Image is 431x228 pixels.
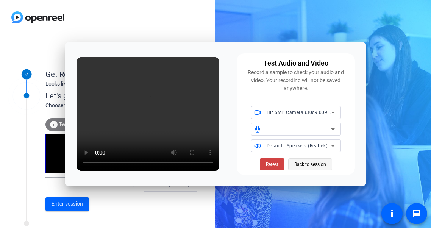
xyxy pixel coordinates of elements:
span: HP 5MP Camera (30c9:0096) [267,109,332,115]
mat-icon: accessibility [387,209,397,218]
mat-icon: info [49,120,58,129]
span: Test your audio and video [59,122,112,127]
button: Back to session [288,158,332,170]
button: Retest [260,158,284,170]
div: Record a sample to check your audio and video. Your recording will not be saved anywhere. [241,69,351,92]
div: Looks like you've been invited to join [45,80,197,88]
span: Retest [266,161,278,168]
span: Default - Speakers (Realtek(R) Audio) [267,142,348,148]
span: Enter session [52,200,83,208]
span: Back to session [294,157,326,172]
div: Test Audio and Video [264,58,328,69]
mat-icon: message [412,209,421,218]
div: Let's get connected. [45,90,212,102]
div: Get Ready! [45,69,197,80]
div: Choose your settings [45,102,212,109]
